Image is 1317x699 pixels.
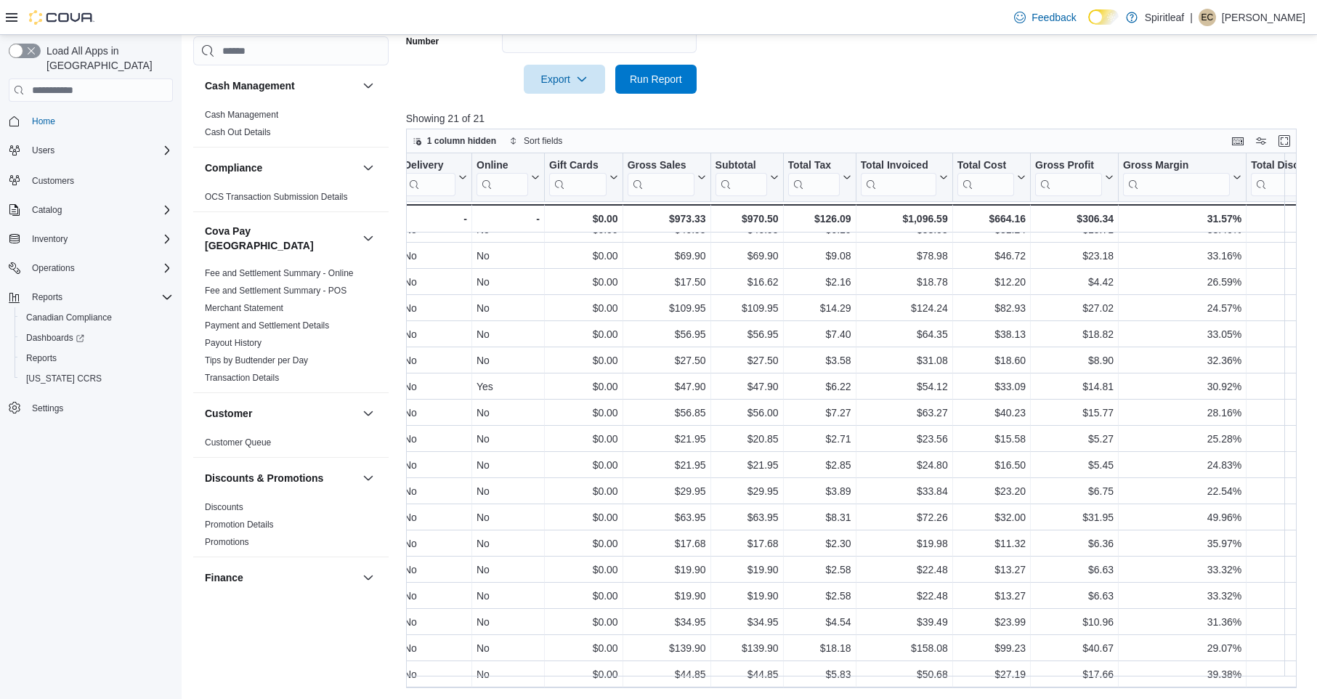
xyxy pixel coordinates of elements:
div: $21.95 [627,456,705,474]
div: $24.80 [860,456,947,474]
div: No [477,561,540,578]
button: Discounts & Promotions [360,469,377,487]
div: Total Invoiced [860,159,936,196]
span: Feedback [1032,10,1076,25]
button: Cash Management [205,78,357,93]
div: $12.20 [957,273,1025,291]
div: Customer [193,434,389,457]
div: No [404,299,467,317]
button: Subtotal [715,159,778,196]
span: Catalog [26,201,173,219]
span: EC [1201,9,1214,26]
button: Cova Pay [GEOGRAPHIC_DATA] [360,230,377,247]
div: 33.05% [1123,326,1241,343]
div: $64.35 [860,326,947,343]
button: Reports [15,348,179,368]
div: $17.50 [627,273,705,291]
div: $4.42 [1035,273,1114,291]
button: [US_STATE] CCRS [15,368,179,389]
button: Canadian Compliance [15,307,179,328]
div: No [404,247,467,264]
button: Discounts & Promotions [205,471,357,485]
a: Customers [26,172,80,190]
button: Inventory [3,229,179,249]
span: Dashboards [20,329,173,347]
div: Online [477,159,528,173]
div: $31.08 [860,352,947,369]
span: Canadian Compliance [20,309,173,326]
div: $0.00 [549,430,618,448]
button: Gift Cards [549,159,618,196]
div: $8.90 [1035,352,1114,369]
div: 28.16% [1123,404,1241,421]
div: $0.00 [549,561,618,578]
div: $306.34 [1035,210,1114,227]
label: Invoice or Receipt Number [406,24,496,47]
div: $19.98 [860,535,947,552]
a: Promotions [205,537,249,547]
div: Gross Margin [1123,159,1230,173]
span: Load All Apps in [GEOGRAPHIC_DATA] [41,44,173,73]
button: Compliance [360,159,377,177]
a: Settings [26,400,69,417]
button: Customer [360,405,377,422]
span: 1 column hidden [427,135,496,147]
div: $63.27 [860,404,947,421]
h3: Customer [205,406,252,421]
button: Catalog [3,200,179,220]
a: Tips by Budtender per Day [205,355,308,365]
div: Gift Cards [549,159,607,173]
div: $29.95 [627,482,705,500]
div: $0.00 [549,210,618,227]
button: Total Invoiced [860,159,947,196]
div: $9.08 [787,247,851,264]
div: $2.16 [787,273,851,291]
button: Catalog [26,201,68,219]
div: 26.59% [1123,273,1241,291]
div: $29.95 [715,482,778,500]
div: $72.26 [860,509,947,526]
div: $126.09 [787,210,851,227]
a: Discounts [205,502,243,512]
div: No [404,378,467,395]
div: Discounts & Promotions [193,498,389,557]
div: No [477,430,540,448]
div: $63.95 [627,509,705,526]
div: $23.18 [1035,247,1114,264]
div: No [477,326,540,343]
div: 25.28% [1123,430,1241,448]
button: Keyboard shortcuts [1229,132,1247,150]
span: Inventory [26,230,173,248]
div: $7.27 [787,404,851,421]
div: 31.57% [1123,210,1241,227]
a: Dashboards [15,328,179,348]
div: $78.98 [860,247,947,264]
div: $0.00 [549,482,618,500]
h3: Cash Management [205,78,295,93]
div: $18.60 [957,352,1025,369]
button: Customers [3,169,179,190]
span: Export [532,65,596,94]
div: $0.00 [549,299,618,317]
span: Catalog [32,204,62,216]
button: Inventory [26,230,73,248]
nav: Complex example [9,105,173,456]
div: $54.12 [860,378,947,395]
button: Operations [3,258,179,278]
div: $1,096.59 [860,210,947,227]
span: Settings [32,403,63,414]
div: $46.72 [957,247,1025,264]
div: Subtotal [715,159,766,196]
div: $16.50 [957,456,1025,474]
div: $38.13 [957,326,1025,343]
div: $5.45 [1035,456,1114,474]
img: Cova [29,10,94,25]
button: Finance [205,570,357,585]
div: Eric C [1199,9,1216,26]
div: No [404,404,467,421]
button: Gross Margin [1123,159,1241,196]
div: Gross Margin [1123,159,1230,196]
div: $14.29 [787,299,851,317]
button: Run Report [615,65,697,94]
